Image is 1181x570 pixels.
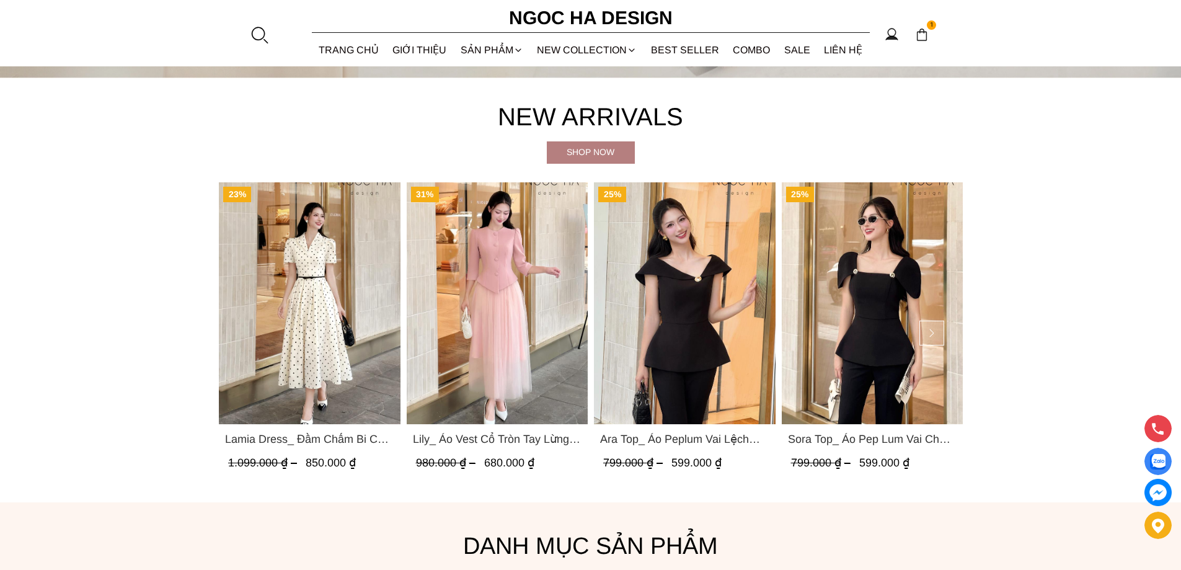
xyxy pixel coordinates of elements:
a: SALE [777,33,818,66]
a: BEST SELLER [644,33,727,66]
span: 980.000 ₫ [415,456,478,469]
span: Lamia Dress_ Đầm Chấm Bi Cổ Vest Màu Kem D1003 [225,430,394,448]
span: 599.000 ₫ [859,456,909,469]
span: Lily_ Áo Vest Cổ Tròn Tay Lừng Mix Chân Váy Lưới Màu Hồng A1082+CV140 [412,430,582,448]
span: 680.000 ₫ [484,456,534,469]
a: Display image [1144,448,1172,475]
div: SẢN PHẨM [454,33,531,66]
span: Sora Top_ Áo Pep Lum Vai Chờm Đính Cúc 2 Bên Màu Đen A1081 [787,430,957,448]
a: Product image - Lily_ Áo Vest Cổ Tròn Tay Lừng Mix Chân Váy Lưới Màu Hồng A1082+CV140 [406,182,588,424]
span: 799.000 ₫ [790,456,853,469]
span: 799.000 ₫ [603,456,666,469]
a: NEW COLLECTION [530,33,644,66]
a: Product image - Sora Top_ Áo Pep Lum Vai Chờm Đính Cúc 2 Bên Màu Đen A1081 [781,182,963,424]
font: Danh mục sản phẩm [463,533,718,559]
span: 599.000 ₫ [671,456,722,469]
a: Product image - Ara Top_ Áo Peplum Vai Lệch Đính Cúc Màu Đen A1084 [594,182,776,424]
a: Combo [726,33,777,66]
a: Link to Lily_ Áo Vest Cổ Tròn Tay Lừng Mix Chân Váy Lưới Màu Hồng A1082+CV140 [412,430,582,448]
a: messenger [1144,479,1172,506]
span: 850.000 ₫ [306,456,356,469]
a: TRANG CHỦ [312,33,386,66]
a: Shop now [547,141,635,164]
img: img-CART-ICON-ksit0nf1 [915,28,929,42]
h4: New Arrivals [219,97,963,136]
span: 1.099.000 ₫ [228,456,300,469]
a: LIÊN HỆ [817,33,870,66]
a: Link to Sora Top_ Áo Pep Lum Vai Chờm Đính Cúc 2 Bên Màu Đen A1081 [787,430,957,448]
span: 1 [927,20,937,30]
a: Product image - Lamia Dress_ Đầm Chấm Bi Cổ Vest Màu Kem D1003 [219,182,400,424]
a: Ngoc Ha Design [498,3,684,33]
img: Display image [1150,454,1166,470]
span: Ara Top_ Áo Peplum Vai Lệch Đính Cúc Màu Đen A1084 [600,430,769,448]
a: Link to Ara Top_ Áo Peplum Vai Lệch Đính Cúc Màu Đen A1084 [600,430,769,448]
a: Link to Lamia Dress_ Đầm Chấm Bi Cổ Vest Màu Kem D1003 [225,430,394,448]
div: Shop now [547,145,635,159]
a: GIỚI THIỆU [386,33,454,66]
